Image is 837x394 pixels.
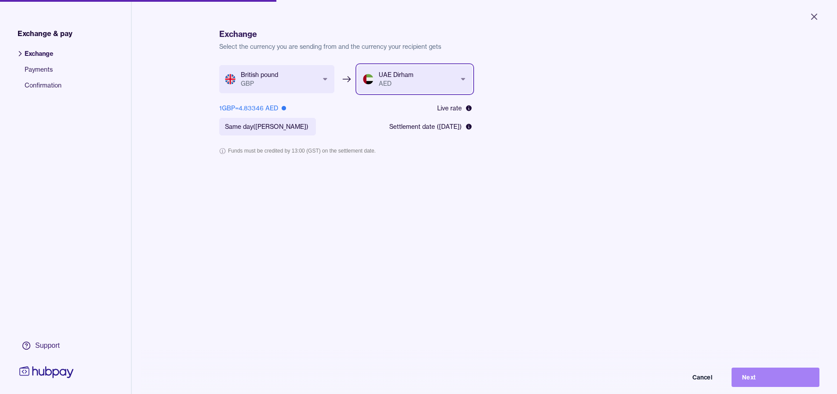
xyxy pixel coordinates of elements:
[35,341,60,350] div: Support
[219,28,750,40] h1: Exchange
[437,104,472,113] div: Live rate
[228,146,376,156] p: Funds must be credited by 13:00 (GST) on the settlement date.
[389,122,462,131] span: Settlement date ( )
[635,368,723,387] button: Cancel
[25,49,62,65] span: Exchange
[25,65,62,81] span: Payments
[439,123,460,131] span: [DATE]
[219,42,750,51] p: Select the currency you are sending from and the currency your recipient gets
[25,81,62,97] span: Confirmation
[18,336,76,355] a: Support
[732,368,819,387] button: Next
[798,7,830,26] button: Close
[219,104,286,113] div: 1 GBP = 4.83346 AED
[18,28,72,39] span: Exchange & pay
